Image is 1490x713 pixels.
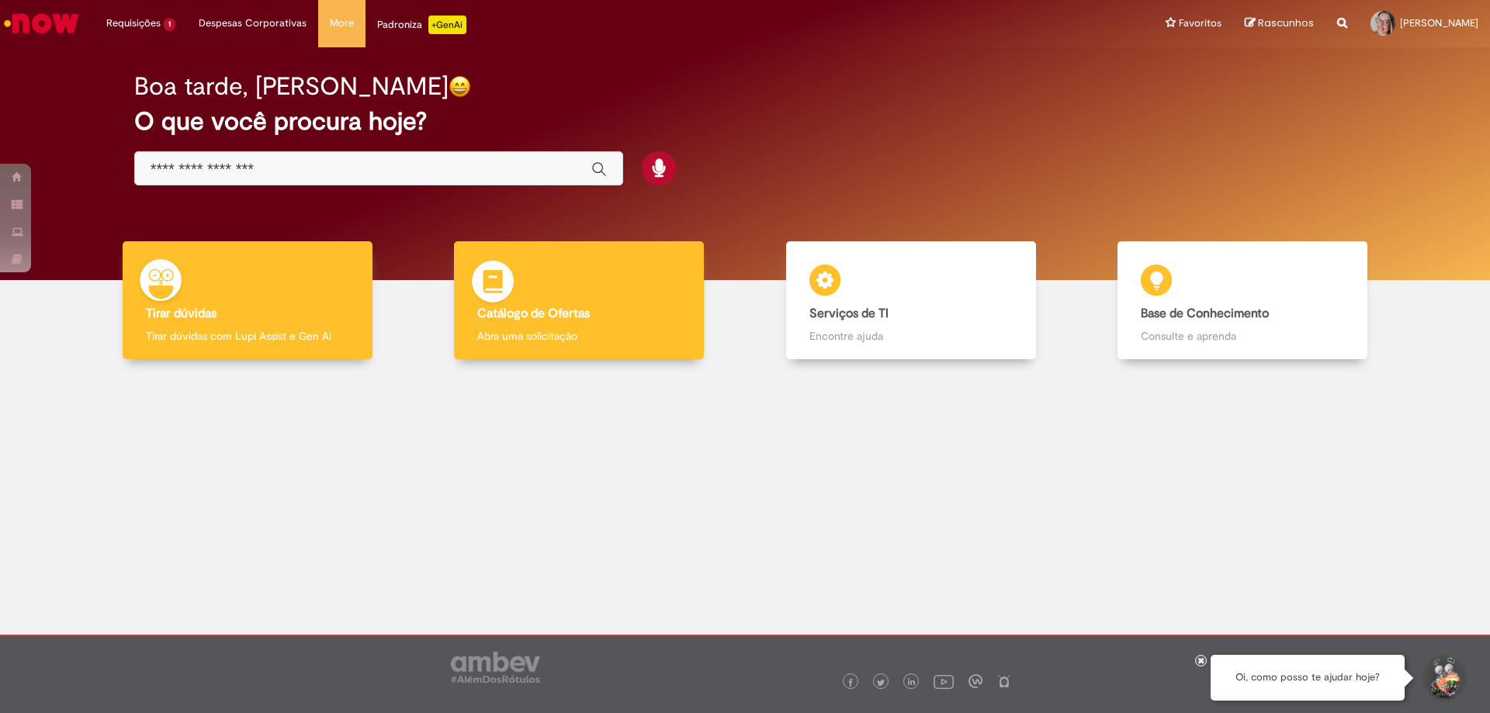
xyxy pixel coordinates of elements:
[477,306,590,321] b: Catálogo de Ofertas
[134,73,449,100] h2: Boa tarde, [PERSON_NAME]
[908,678,916,687] img: logo_footer_linkedin.png
[146,306,217,321] b: Tirar dúvidas
[414,241,746,360] a: Catálogo de Ofertas Abra uma solicitação
[809,328,1013,344] p: Encontre ajuda
[877,679,885,687] img: logo_footer_twitter.png
[809,306,889,321] b: Serviços de TI
[1211,655,1405,701] div: Oi, como posso te ajudar hoje?
[134,108,1357,135] h2: O que você procura hoje?
[1141,328,1344,344] p: Consulte e aprenda
[1258,16,1314,30] span: Rascunhos
[1400,16,1478,29] span: [PERSON_NAME]
[968,674,982,688] img: logo_footer_workplace.png
[1420,655,1467,701] button: Iniciar Conversa de Suporte
[428,16,466,34] p: +GenAi
[377,16,466,34] div: Padroniza
[477,328,681,344] p: Abra uma solicitação
[847,679,854,687] img: logo_footer_facebook.png
[1077,241,1409,360] a: Base de Conhecimento Consulte e aprenda
[199,16,307,31] span: Despesas Corporativas
[330,16,354,31] span: More
[81,241,414,360] a: Tirar dúvidas Tirar dúvidas com Lupi Assist e Gen Ai
[2,8,81,39] img: ServiceNow
[449,75,471,98] img: happy-face.png
[1141,306,1269,321] b: Base de Conhecimento
[1245,16,1314,31] a: Rascunhos
[1179,16,1221,31] span: Favoritos
[106,16,161,31] span: Requisições
[146,328,349,344] p: Tirar dúvidas com Lupi Assist e Gen Ai
[451,652,540,683] img: logo_footer_ambev_rotulo_gray.png
[745,241,1077,360] a: Serviços de TI Encontre ajuda
[934,671,954,691] img: logo_footer_youtube.png
[997,674,1011,688] img: logo_footer_naosei.png
[164,18,175,31] span: 1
